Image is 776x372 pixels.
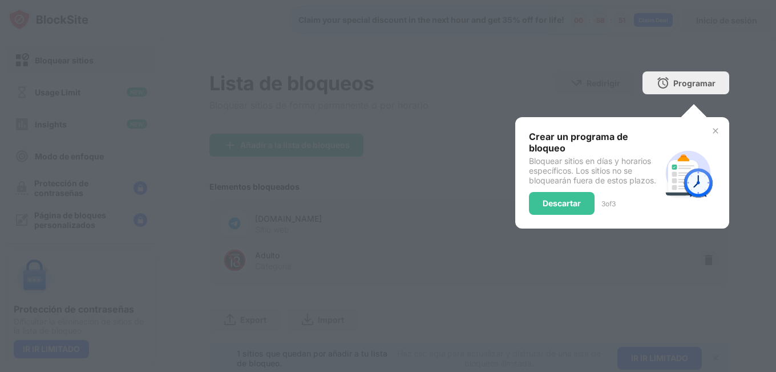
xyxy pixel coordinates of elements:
[661,146,716,201] img: schedule.svg
[529,131,661,154] div: Crear un programa de bloqueo
[673,78,716,88] div: Programar
[601,199,616,208] div: 3 of 3
[543,199,581,208] div: Descartar
[711,126,720,135] img: x-button.svg
[529,156,661,185] div: Bloquear sitios en días y horarios específicos. Los sitios no se bloquearán fuera de estos plazos.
